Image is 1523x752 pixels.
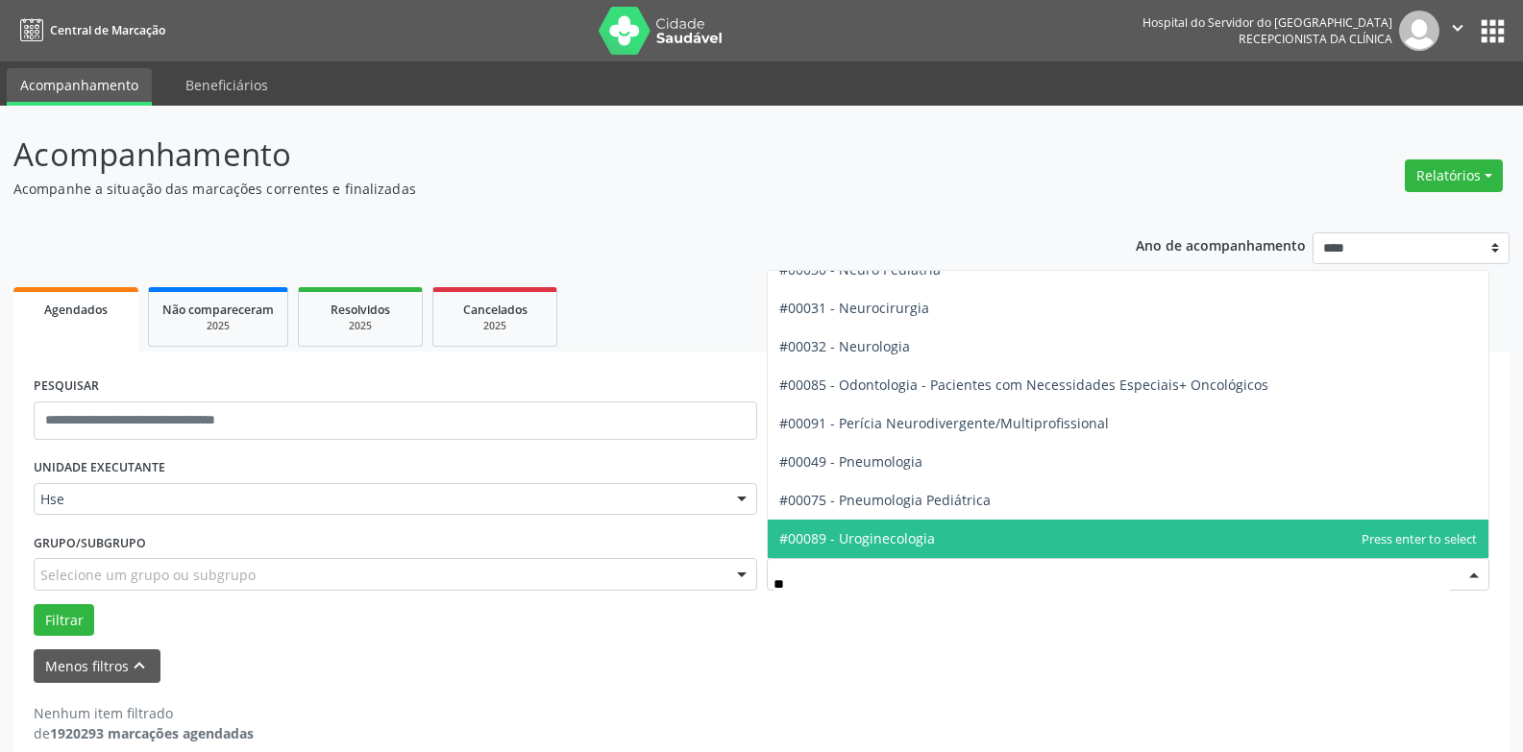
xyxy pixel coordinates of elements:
[34,528,146,558] label: Grupo/Subgrupo
[779,337,910,355] span: #00032 - Neurologia
[779,414,1109,432] span: #00091 - Perícia Neurodivergente/Multiprofissional
[40,565,256,585] span: Selecione um grupo ou subgrupo
[1399,11,1439,51] img: img
[779,376,1268,394] span: #00085 - Odontologia - Pacientes com Necessidades Especiais+ Oncológicos
[779,491,991,509] span: #00075 - Pneumologia Pediátrica
[162,302,274,318] span: Não compareceram
[1136,232,1306,256] p: Ano de acompanhamento
[172,68,282,102] a: Beneficiários
[1405,159,1503,192] button: Relatórios
[34,649,160,683] button: Menos filtroskeyboard_arrow_up
[463,302,528,318] span: Cancelados
[13,179,1061,199] p: Acompanhe a situação das marcações correntes e finalizadas
[1439,11,1476,51] button: 
[44,302,108,318] span: Agendados
[312,319,408,333] div: 2025
[1447,17,1468,38] i: 
[129,655,150,676] i: keyboard_arrow_up
[1239,31,1392,47] span: Recepcionista da clínica
[34,723,254,743] div: de
[34,372,99,401] label: PESQUISAR
[34,453,165,483] label: UNIDADE EXECUTANTE
[162,319,274,333] div: 2025
[331,302,390,318] span: Resolvidos
[1476,14,1510,48] button: apps
[779,529,935,547] span: #00089 - Uroginecologia
[50,724,254,742] strong: 1920293 marcações agendadas
[34,604,94,637] button: Filtrar
[34,703,254,723] div: Nenhum item filtrado
[7,68,152,106] a: Acompanhamento
[779,299,929,317] span: #00031 - Neurocirurgia
[50,22,165,38] span: Central de Marcação
[447,319,543,333] div: 2025
[13,131,1061,179] p: Acompanhamento
[13,14,165,46] a: Central de Marcação
[40,490,718,509] span: Hse
[1142,14,1392,31] div: Hospital do Servidor do [GEOGRAPHIC_DATA]
[779,452,922,471] span: #00049 - Pneumologia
